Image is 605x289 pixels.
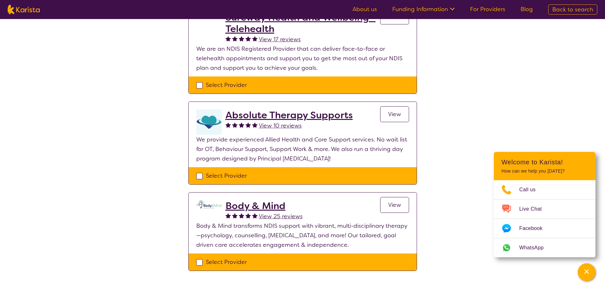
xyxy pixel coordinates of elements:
img: otyvwjbtyss6nczvq3hf.png [196,109,222,135]
img: fullstar [225,36,231,41]
img: fullstar [232,36,238,41]
span: Back to search [552,6,593,13]
span: View [388,110,401,118]
img: fullstar [239,213,244,218]
span: View 17 reviews [259,36,301,43]
img: fullstar [245,122,251,128]
a: Back to search [548,4,597,15]
a: Sureway Health and Wellbeing - Telehealth [225,12,380,35]
a: For Providers [470,5,505,13]
p: How can we help you [DATE]? [501,168,588,174]
a: About us [353,5,377,13]
img: fullstar [245,213,251,218]
img: qmpolprhjdhzpcuekzqg.svg [196,200,222,208]
img: fullstar [252,122,258,128]
div: Channel Menu [494,152,595,257]
a: View 17 reviews [259,35,301,44]
p: Body & Mind transforms NDIS support with vibrant, multi-disciplinary therapy—psychology, counsell... [196,221,409,250]
p: We provide experienced Allied Health and Core Support services. No wait list for OT, Behaviour Su... [196,135,409,163]
img: fullstar [252,213,258,218]
p: We are an NDIS Registered Provider that can deliver face-to-face or telehealth appointments and s... [196,44,409,73]
a: Body & Mind [225,200,303,212]
img: fullstar [239,36,244,41]
img: fullstar [245,36,251,41]
span: Live Chat [519,204,549,214]
a: Web link opens in a new tab. [494,238,595,257]
span: WhatsApp [519,243,551,253]
span: View 25 reviews [259,213,303,220]
button: Channel Menu [578,263,595,281]
a: View 25 reviews [259,212,303,221]
a: View [380,106,409,122]
span: View 10 reviews [259,122,302,129]
a: Absolute Therapy Supports [225,109,353,121]
h2: Welcome to Karista! [501,158,588,166]
img: fullstar [225,122,231,128]
span: Facebook [519,224,550,233]
img: fullstar [239,122,244,128]
img: fullstar [225,213,231,218]
a: View [380,197,409,213]
img: Karista logo [8,5,40,14]
ul: Choose channel [494,180,595,257]
img: fullstar [232,122,238,128]
span: Call us [519,185,543,194]
a: Blog [521,5,533,13]
span: View [388,201,401,209]
a: View 10 reviews [259,121,302,130]
img: fullstar [232,213,238,218]
img: fullstar [252,36,258,41]
a: Funding Information [392,5,455,13]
